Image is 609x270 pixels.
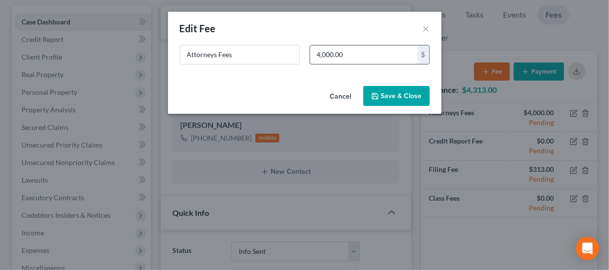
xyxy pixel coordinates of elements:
input: Describe... [180,45,299,64]
button: Cancel [322,87,359,106]
div: $ [418,45,429,64]
button: Save & Close [363,86,430,106]
span: Edit Fee [180,22,216,34]
input: 0.00 [310,45,418,64]
div: Open Intercom Messenger [576,237,599,260]
button: × [423,22,430,34]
